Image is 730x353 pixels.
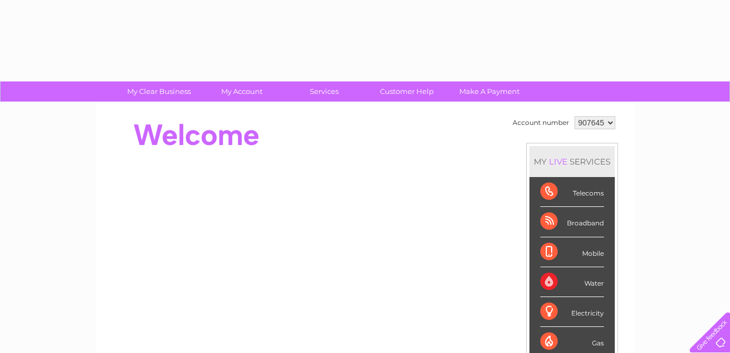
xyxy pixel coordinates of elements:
div: Telecoms [540,177,604,207]
div: Water [540,267,604,297]
a: Services [279,81,369,102]
div: MY SERVICES [529,146,615,177]
div: Electricity [540,297,604,327]
a: My Account [197,81,286,102]
div: LIVE [547,156,570,167]
a: Make A Payment [445,81,534,102]
div: Mobile [540,237,604,267]
td: Account number [510,114,572,132]
a: My Clear Business [114,81,204,102]
a: Customer Help [362,81,452,102]
div: Broadband [540,207,604,237]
